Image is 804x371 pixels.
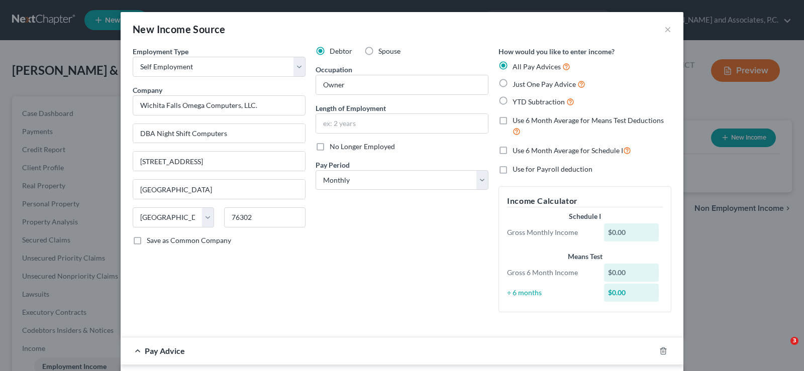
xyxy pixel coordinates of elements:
div: $0.00 [604,264,659,282]
span: No Longer Employed [330,142,395,151]
span: YTD Subtraction [513,97,565,106]
span: Company [133,86,162,94]
input: Unit, Suite, etc... [133,152,305,171]
div: $0.00 [604,223,659,241]
div: Means Test [507,252,663,262]
span: Use 6 Month Average for Schedule I [513,146,623,155]
span: Save as Common Company [147,236,231,244]
span: Spouse [378,47,400,55]
span: Use for Payroll deduction [513,165,592,173]
span: Debtor [330,47,352,55]
input: Search company by name... [133,95,306,115]
div: Schedule I [507,211,663,221]
h5: Income Calculator [507,195,663,207]
input: Enter city... [133,180,305,199]
div: $0.00 [604,284,659,302]
label: Length of Employment [316,103,386,113]
div: Gross 6 Month Income [502,268,599,278]
span: 3 [790,337,798,345]
span: Pay Period [316,161,350,169]
span: Use 6 Month Average for Means Test Deductions [513,116,664,125]
span: Just One Pay Advice [513,80,576,88]
input: Enter address... [133,124,305,143]
button: × [664,23,671,35]
label: How would you like to enter income? [498,46,615,57]
span: Pay Advice [145,346,185,355]
div: Gross Monthly Income [502,227,599,237]
span: All Pay Advices [513,62,561,71]
input: -- [316,75,488,94]
iframe: Intercom live chat [770,337,794,361]
label: Occupation [316,64,352,75]
div: ÷ 6 months [502,288,599,298]
div: New Income Source [133,22,226,36]
input: ex: 2 years [316,114,488,133]
input: Enter zip... [224,207,306,227]
span: Employment Type [133,47,188,56]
